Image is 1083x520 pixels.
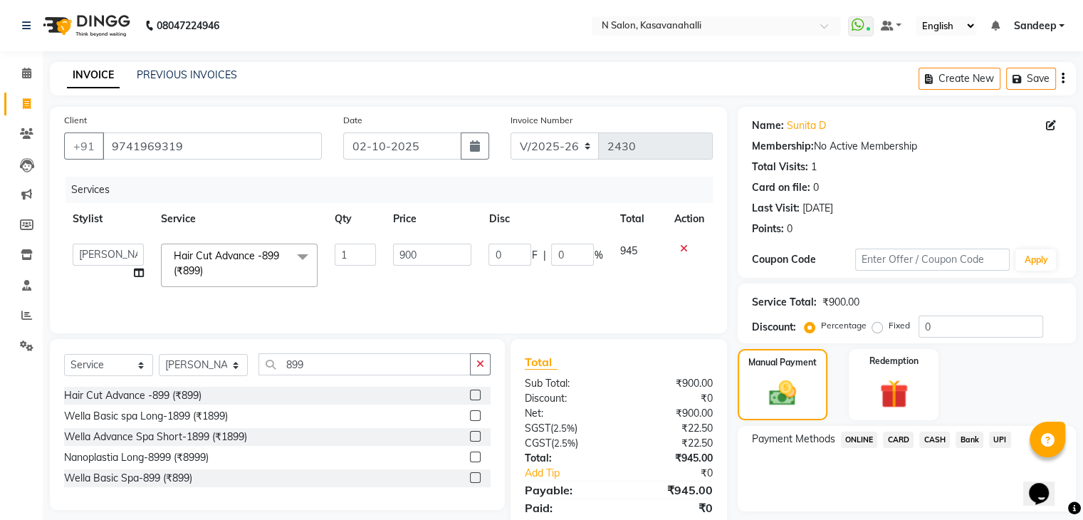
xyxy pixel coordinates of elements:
[525,422,550,435] span: SGST
[636,466,723,481] div: ₹0
[326,203,384,235] th: Qty
[543,248,545,263] span: |
[787,222,792,236] div: 0
[752,118,784,133] div: Name:
[103,132,322,160] input: Search by Name/Mobile/Email/Code
[752,139,814,154] div: Membership:
[514,376,619,391] div: Sub Total:
[802,201,833,216] div: [DATE]
[841,432,878,448] span: ONLINE
[752,432,835,447] span: Payment Methods
[343,114,362,127] label: Date
[619,406,723,421] div: ₹900.00
[384,203,480,235] th: Price
[554,437,575,449] span: 2.5%
[919,68,1000,90] button: Create New
[869,355,919,368] label: Redemption
[752,295,817,310] div: Service Total:
[514,482,619,499] div: Payable:
[811,160,817,175] div: 1
[514,436,619,451] div: ( )
[553,422,575,434] span: 2.5%
[666,203,713,235] th: Action
[748,356,817,369] label: Manual Payment
[258,353,471,375] input: Search or Scan
[64,114,87,127] label: Client
[752,201,800,216] div: Last Visit:
[531,248,537,263] span: F
[752,320,796,335] div: Discount:
[883,432,914,448] span: CARD
[64,430,247,444] div: Wella Advance Spa Short-1899 (₹1899)
[1023,463,1069,506] iframe: chat widget
[1013,19,1056,33] span: Sandeep
[480,203,611,235] th: Disc
[514,451,619,466] div: Total:
[871,376,917,412] img: _gift.svg
[752,252,855,267] div: Coupon Code
[619,391,723,406] div: ₹0
[514,406,619,421] div: Net:
[822,295,859,310] div: ₹900.00
[752,139,1062,154] div: No Active Membership
[64,471,192,486] div: Wella Basic Spa-899 (₹899)
[855,249,1010,271] input: Enter Offer / Coupon Code
[511,114,572,127] label: Invoice Number
[787,118,826,133] a: Sunita D
[989,432,1011,448] span: UPI
[36,6,134,46] img: logo
[752,222,784,236] div: Points:
[619,421,723,436] div: ₹22.50
[64,132,104,160] button: +91
[619,376,723,391] div: ₹900.00
[137,68,237,81] a: PREVIOUS INVOICES
[619,244,637,257] span: 945
[514,421,619,436] div: ( )
[525,437,551,449] span: CGST
[619,451,723,466] div: ₹945.00
[760,378,805,409] img: _cash.svg
[752,180,810,195] div: Card on file:
[152,203,326,235] th: Service
[619,482,723,499] div: ₹945.00
[203,264,209,277] a: x
[619,499,723,516] div: ₹0
[66,177,723,203] div: Services
[611,203,665,235] th: Total
[67,63,120,88] a: INVOICE
[514,391,619,406] div: Discount:
[157,6,219,46] b: 08047224946
[919,432,950,448] span: CASH
[821,319,867,332] label: Percentage
[619,436,723,451] div: ₹22.50
[594,248,602,263] span: %
[64,409,228,424] div: Wella Basic spa Long-1899 (₹1899)
[514,466,636,481] a: Add Tip
[174,249,279,277] span: Hair Cut Advance -899 (₹899)
[752,160,808,175] div: Total Visits:
[889,319,910,332] label: Fixed
[64,203,152,235] th: Stylist
[1015,249,1056,271] button: Apply
[956,432,983,448] span: Bank
[64,388,202,403] div: Hair Cut Advance -899 (₹899)
[1006,68,1056,90] button: Save
[514,499,619,516] div: Paid:
[813,180,819,195] div: 0
[525,355,558,370] span: Total
[64,450,209,465] div: Nanoplastia Long-8999 (₹8999)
